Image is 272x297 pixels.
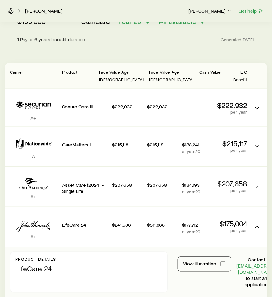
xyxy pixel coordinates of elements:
p: per year [217,188,247,193]
p: $134,193 [182,182,212,188]
p: $207,658 [217,179,247,188]
p: $222,932 [147,103,177,110]
p: per year [217,148,247,153]
p: LifeCare 24 [62,222,107,228]
p: $207,658 [147,182,177,188]
span: Product [62,69,77,75]
p: Asset Care (2024) - Single Life [62,182,107,194]
p: A+ [10,193,57,199]
p: A+ [10,115,57,121]
p: $215,118 [112,142,142,148]
p: $138,241 [182,142,212,148]
span: Cash Value [199,69,221,75]
span: 6 years benefit duration [34,36,85,42]
p: $207,658 [112,182,142,188]
p: — [182,103,212,110]
span: Generated [221,37,255,42]
p: A+ [10,234,57,240]
span: [DATE] [242,37,255,42]
a: [PERSON_NAME] [25,8,63,14]
p: $222,932 [217,101,247,110]
p: $175,004 [217,220,247,228]
p: at year 20 [182,189,212,194]
p: $241,536 [112,222,142,228]
p: CareMatters II [62,142,107,148]
p: $222,932 [112,103,142,110]
span: View illustration [183,261,216,266]
p: $215,117 [217,139,247,148]
p: [PERSON_NAME] [188,8,233,14]
span: LTC Benefit [234,69,247,82]
p: per year [217,228,247,233]
button: View illustration [178,257,231,272]
span: Carrier [10,69,23,75]
button: Get help [238,7,265,15]
button: [PERSON_NAME] [188,7,233,15]
p: Secure Care III [62,103,107,110]
span: Face Value Age [DEMOGRAPHIC_DATA] [149,69,194,82]
span: Face Value Age [DEMOGRAPHIC_DATA] [99,69,144,82]
span: 1 Pay [17,36,28,42]
p: per year [217,110,247,115]
p: LifeCare 24 [15,262,163,273]
p: $215,118 [147,142,177,148]
p: Product details [15,257,163,262]
p: A [10,153,57,159]
p: at year 20 [182,149,212,154]
p: $177,712 [182,222,212,228]
p: $511,868 [147,222,177,228]
span: • [30,36,32,42]
p: at year 20 [182,229,212,234]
